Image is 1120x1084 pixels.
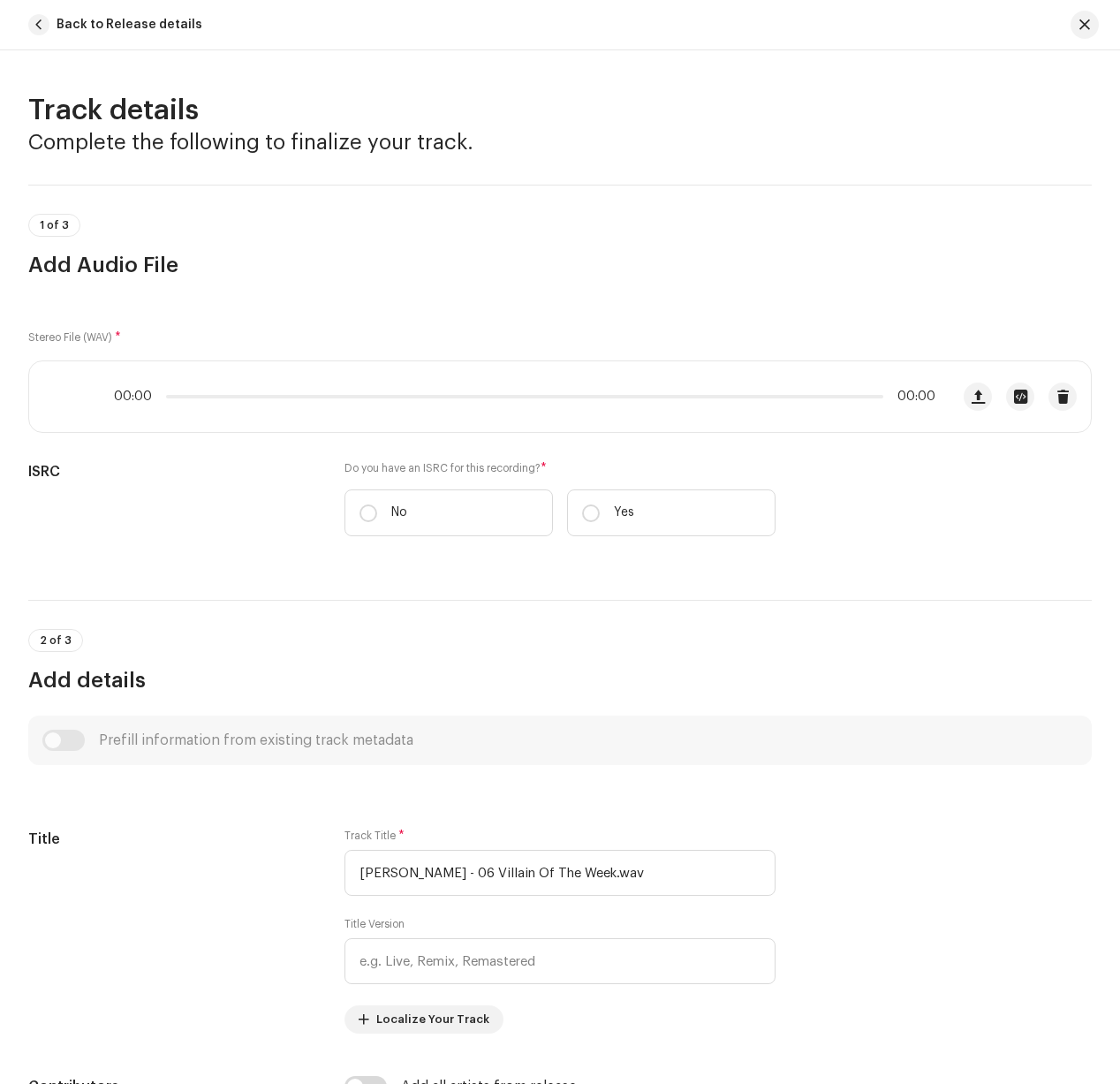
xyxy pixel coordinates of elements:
[344,938,776,984] input: e.g. Live, Remix, Remastered
[28,93,1092,128] h2: Track details
[344,850,776,896] input: Enter the name of the track
[344,461,776,475] label: Do you have an ISRC for this recording?
[344,917,405,931] label: Title Version
[614,504,634,522] p: Yes
[344,1005,503,1034] button: Localize Your Track
[344,829,405,843] label: Track Title
[28,128,1092,156] h3: Complete the following to finalize your track.
[28,461,316,482] h5: ISRC
[391,504,407,522] p: No
[890,390,935,404] span: 00:00
[28,666,1092,694] h3: Add details
[376,1002,489,1037] span: Localize Your Track
[28,251,1092,279] h3: Add Audio File
[28,829,316,850] h5: Title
